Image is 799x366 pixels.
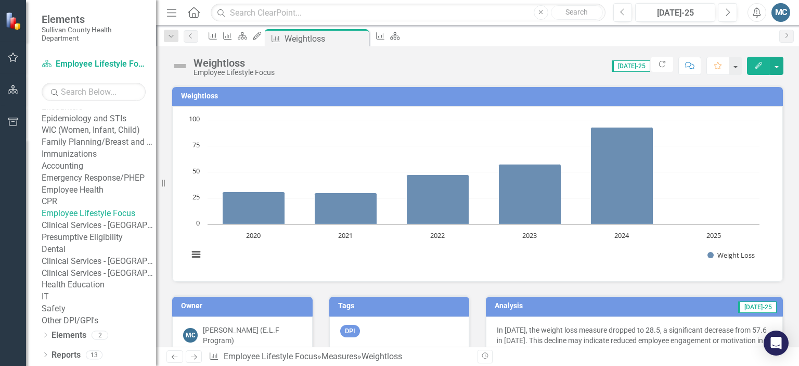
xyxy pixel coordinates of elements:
div: 2 [92,331,108,339]
svg: Interactive chart [183,115,765,271]
text: 2025 [706,231,721,240]
a: Emergency Response/PHEP [42,172,156,184]
a: Family Planning/Breast and Cervical [42,136,156,148]
a: Clinical Services - [GEOGRAPHIC_DATA] ([PERSON_NAME]) [42,220,156,232]
a: Presumptive Eligibility [42,232,156,244]
a: Employee Lifestyle Focus [224,351,317,361]
span: Elements [42,13,146,26]
h3: Tags [338,302,465,310]
path: 2022, 47.3. Weight Loss. [407,175,469,224]
text: 2020 [246,231,261,240]
small: Sullivan County Health Department [42,26,146,43]
path: 2023, 57.4. Weight Loss. [499,165,561,224]
button: [DATE]-25 [635,3,715,22]
a: Reports [51,349,81,361]
h3: Owner [181,302,307,310]
div: MC [183,328,198,343]
text: 25 [192,192,200,201]
a: Employee Lifestyle Focus [42,58,146,70]
button: View chart menu, Chart [189,247,203,261]
div: Open Intercom Messenger [764,331,789,356]
a: Employee Health [42,184,156,196]
img: Not Defined [172,58,188,74]
text: 100 [189,114,200,123]
path: 2024, 92.7. Weight Loss. [591,128,653,224]
text: 2022 [430,231,445,240]
a: Accounting [42,160,156,172]
a: IT [42,291,156,303]
h3: Analysis [495,302,612,310]
text: 75 [192,140,200,149]
a: Clinical Services - [GEOGRAPHIC_DATA] [42,256,156,268]
text: 2024 [614,231,629,240]
div: Chart. Highcharts interactive chart. [183,115,772,271]
h3: Weightloss [181,92,778,100]
a: Clinical Services - [GEOGRAPHIC_DATA] [42,268,156,280]
a: Other DPI/GPI's [42,315,156,327]
a: WIC (Women, Infant, Child) [42,124,156,136]
span: DPI [340,325,360,338]
button: Search [551,5,603,20]
div: Weightloss [194,57,275,69]
a: Employee Lifestyle Focus [42,208,156,220]
a: Epidemiology and STIs [42,113,156,125]
input: Search Below... [42,83,146,101]
a: Dental [42,244,156,256]
a: Elements [51,330,86,342]
div: Weightloss [285,32,366,45]
path: 2020, 31. Weight Loss. [223,192,285,224]
img: ClearPoint Strategy [5,12,23,30]
div: Weightloss [362,351,402,361]
path: 2021, 29.6. Weight Loss. [315,193,377,224]
a: Health Education [42,279,156,291]
a: Immunizations [42,148,156,160]
button: MC [771,3,790,22]
text: 50 [192,166,200,175]
a: CPR [42,196,156,208]
a: Safety [42,303,156,315]
div: [PERSON_NAME] (E.L.F Program) [203,325,302,346]
div: Employee Lifestyle Focus [194,69,275,77]
text: 2021 [338,231,353,240]
text: 2023 [522,231,537,240]
a: Measures [321,351,357,361]
div: » » [209,351,470,363]
button: Show Weight Loss [707,250,755,260]
input: Search ClearPoint... [211,4,605,22]
span: [DATE]-25 [612,60,650,72]
text: 0 [196,218,200,228]
div: [DATE]-25 [639,7,712,19]
span: [DATE]-25 [738,301,777,313]
span: Search [565,8,588,16]
div: 13 [86,350,102,359]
